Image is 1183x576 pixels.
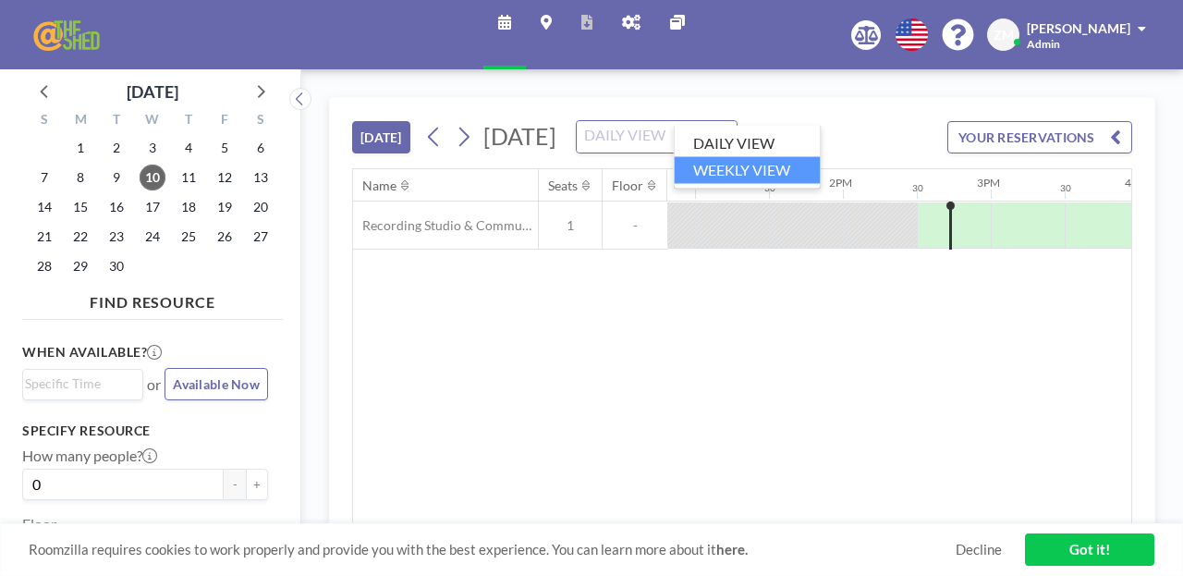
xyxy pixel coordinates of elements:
span: Sunday, September 14, 2025 [31,194,57,220]
button: YOUR RESERVATIONS [947,121,1132,153]
img: organization-logo [30,17,110,54]
span: Wednesday, September 17, 2025 [140,194,165,220]
span: - [603,217,667,234]
span: Monday, September 1, 2025 [67,135,93,161]
span: Tuesday, September 16, 2025 [104,194,129,220]
div: F [206,109,242,133]
span: Friday, September 12, 2025 [212,165,238,190]
button: + [246,469,268,500]
span: Sunday, September 7, 2025 [31,165,57,190]
span: Sunday, September 28, 2025 [31,253,57,279]
input: Search for option [25,374,132,394]
div: Search for option [23,370,142,398]
span: Tuesday, September 23, 2025 [104,224,129,250]
span: Admin [1027,37,1060,51]
span: Roomzilla requires cookies to work properly and provide you with the best experience. You can lea... [29,541,956,558]
span: ZM [994,27,1014,43]
div: 4PM [1125,176,1148,190]
div: M [63,109,99,133]
span: Sunday, September 21, 2025 [31,224,57,250]
span: 1 [539,217,602,234]
span: Monday, September 29, 2025 [67,253,93,279]
div: S [27,109,63,133]
div: Floor [612,178,643,194]
span: Friday, September 26, 2025 [212,224,238,250]
h4: FIND RESOURCE [22,286,283,312]
span: Monday, September 8, 2025 [67,165,93,190]
div: Name [362,178,396,194]
span: Thursday, September 18, 2025 [176,194,201,220]
span: Monday, September 22, 2025 [67,224,93,250]
input: Search for option [579,125,713,149]
span: Monday, September 15, 2025 [67,194,93,220]
span: Wednesday, September 24, 2025 [140,224,165,250]
span: Saturday, September 13, 2025 [248,165,274,190]
span: Available Now [173,376,260,392]
button: [DATE] [352,121,410,153]
span: Saturday, September 27, 2025 [248,224,274,250]
label: Floor [22,515,56,533]
span: or [147,375,161,394]
span: Wednesday, September 3, 2025 [140,135,165,161]
span: Recording Studio & Community Space [353,217,538,234]
div: T [170,109,206,133]
button: - [224,469,246,500]
li: DAILY VIEW [675,130,821,157]
span: Thursday, September 25, 2025 [176,224,201,250]
button: Available Now [165,368,268,400]
div: S [242,109,278,133]
h3: Specify resource [22,423,268,439]
div: 2PM [829,176,852,190]
div: 3PM [977,176,1000,190]
div: [DATE] [127,79,178,104]
a: Got it! [1025,533,1154,566]
span: Tuesday, September 30, 2025 [104,253,129,279]
div: 30 [1060,182,1071,194]
div: W [135,109,171,133]
label: How many people? [22,447,157,465]
a: here. [716,541,748,558]
div: T [99,109,135,133]
li: WEEKLY VIEW [675,156,821,183]
span: Wednesday, September 10, 2025 [140,165,165,190]
span: Saturday, September 20, 2025 [248,194,274,220]
div: 30 [912,182,923,194]
span: Tuesday, September 9, 2025 [104,165,129,190]
span: Friday, September 19, 2025 [212,194,238,220]
span: [PERSON_NAME] [1027,20,1130,36]
span: Saturday, September 6, 2025 [248,135,274,161]
span: Thursday, September 11, 2025 [176,165,201,190]
span: Friday, September 5, 2025 [212,135,238,161]
div: Seats [548,178,578,194]
span: Tuesday, September 2, 2025 [104,135,129,161]
a: Decline [956,541,1002,558]
span: [DATE] [483,122,556,150]
div: Search for option [577,121,737,153]
span: Thursday, September 4, 2025 [176,135,201,161]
